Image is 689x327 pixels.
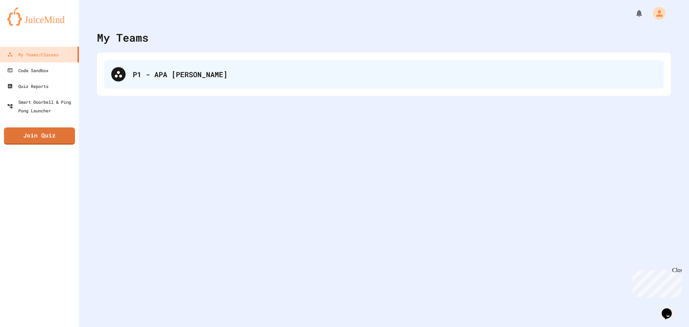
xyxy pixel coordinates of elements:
div: Chat with us now!Close [3,3,50,46]
div: P1 - APA [PERSON_NAME] [133,69,657,80]
div: Code Sandbox [7,66,48,75]
div: Quiz Reports [7,82,48,90]
iframe: chat widget [629,267,682,298]
div: My Teams/Classes [7,50,58,59]
div: My Account [645,5,667,22]
div: P1 - APA [PERSON_NAME] [104,60,664,89]
div: My Notifications [622,7,645,19]
div: Smart Doorbell & Ping Pong Launcher [7,98,76,115]
iframe: chat widget [659,298,682,320]
a: Join Quiz [4,127,75,145]
img: logo-orange.svg [7,7,72,26]
div: My Teams [97,29,149,46]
